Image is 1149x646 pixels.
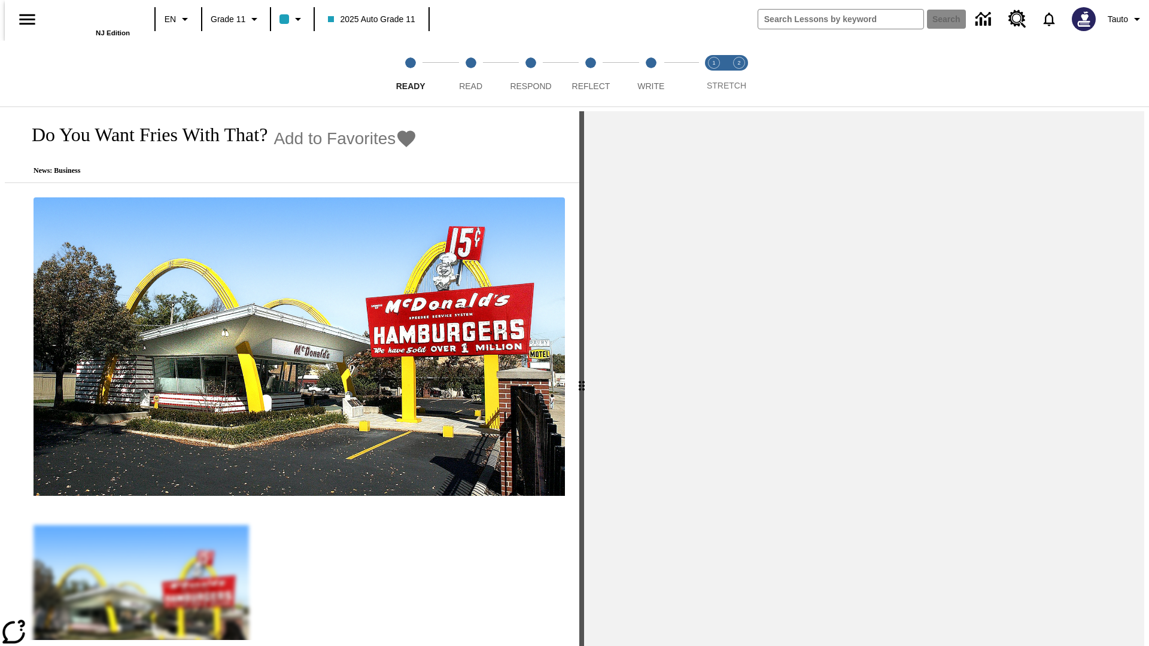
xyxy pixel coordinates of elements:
button: Add to Favorites - Do You Want Fries With That? [273,128,417,149]
button: Stretch Read step 1 of 2 [697,41,731,106]
span: EN [165,13,176,26]
span: Read [459,81,482,91]
a: Resource Center, Will open in new tab [1001,3,1034,35]
text: 2 [737,60,740,66]
button: Class color is light blue. Change class color [275,8,310,30]
button: Write step 5 of 5 [616,41,686,106]
button: Select a new avatar [1065,4,1103,35]
span: NJ Edition [96,29,130,36]
span: Tauto [1108,13,1128,26]
span: 2025 Auto Grade 11 [328,13,415,26]
span: Respond [510,81,551,91]
span: Ready [396,81,425,91]
a: Data Center [968,3,1001,36]
button: Read step 2 of 5 [436,41,505,106]
input: search field [758,10,923,29]
button: Stretch Respond step 2 of 2 [722,41,756,106]
button: Profile/Settings [1103,8,1149,30]
button: Ready step 1 of 5 [376,41,445,106]
div: reading [5,111,579,640]
img: Avatar [1072,7,1096,31]
text: 1 [712,60,715,66]
button: Respond step 3 of 5 [496,41,566,106]
h1: Do You Want Fries With That? [19,124,268,146]
span: Grade 11 [211,13,245,26]
a: Notifications [1034,4,1065,35]
span: Reflect [572,81,610,91]
span: Add to Favorites [273,129,396,148]
div: Home [52,4,130,36]
button: Open side menu [10,2,45,37]
div: activity [584,111,1144,646]
span: Write [637,81,664,91]
button: Grade: Grade 11, Select a grade [206,8,266,30]
p: News: Business [19,166,417,175]
div: Press Enter or Spacebar and then press right and left arrow keys to move the slider [579,111,584,646]
span: STRETCH [707,81,746,90]
img: One of the first McDonald's stores, with the iconic red sign and golden arches. [34,197,565,496]
button: Language: EN, Select a language [159,8,197,30]
button: Reflect step 4 of 5 [556,41,625,106]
